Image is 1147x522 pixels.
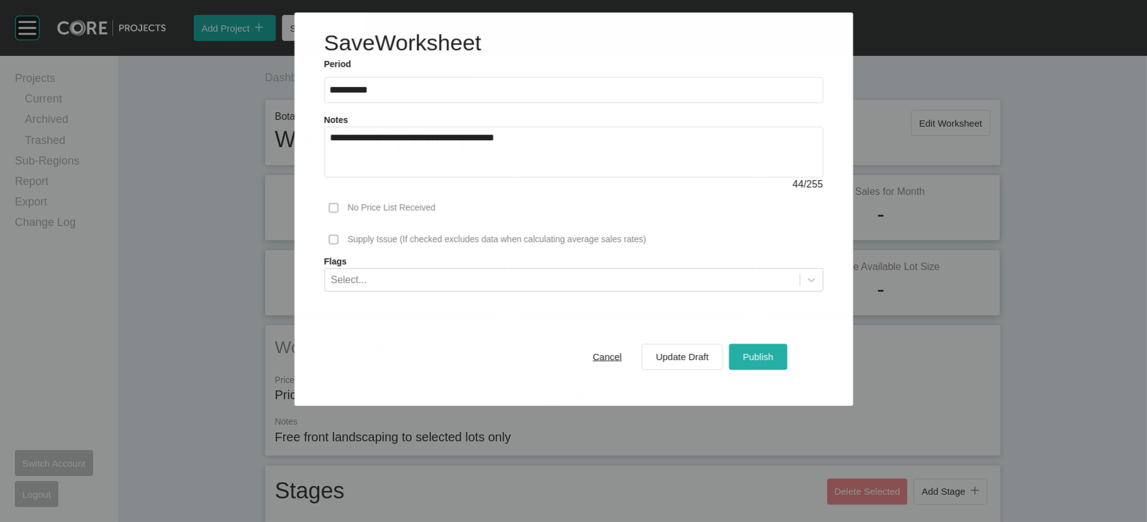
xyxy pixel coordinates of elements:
[348,233,646,246] p: Supply Issue (If checked excludes data when calculating average sales rates)
[579,343,636,369] button: Cancel
[743,351,773,362] span: Publish
[331,272,367,286] div: Select...
[348,202,436,214] p: No Price List Received
[792,179,804,189] span: 44
[324,178,823,191] div: / 255
[642,343,723,369] button: Update Draft
[324,58,823,71] label: Period
[324,256,823,268] label: Flags
[656,351,709,362] span: Update Draft
[729,343,787,369] button: Publish
[324,115,348,125] label: Notes
[593,351,622,362] span: Cancel
[324,27,481,58] h1: Save Worksheet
